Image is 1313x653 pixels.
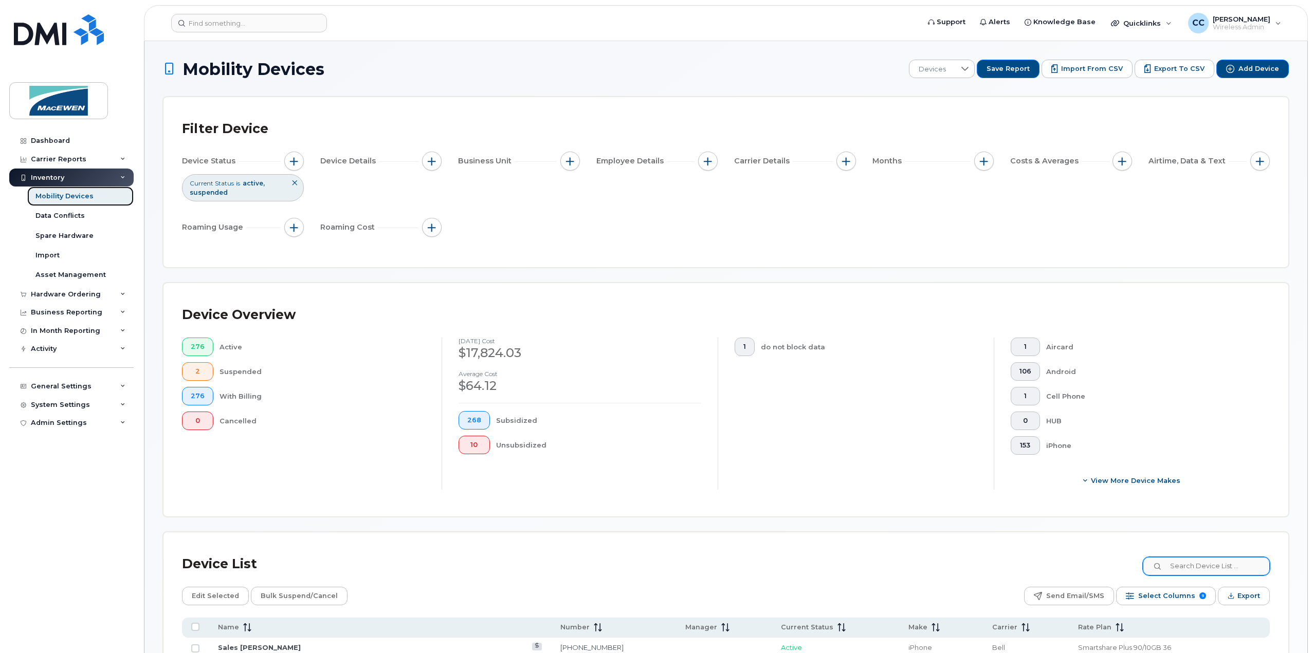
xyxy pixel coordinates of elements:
[1218,587,1270,605] button: Export
[182,338,213,356] button: 276
[459,436,490,454] button: 10
[1078,643,1171,651] span: Smartshare Plus 90/10GB 36
[1148,156,1229,166] span: Airtime, Data & Text
[218,643,301,651] a: Sales [PERSON_NAME]
[182,412,213,430] button: 0
[761,338,978,356] div: do not block data
[992,643,1005,651] span: Bell
[560,643,624,651] a: [PHONE_NUMBER]
[1061,64,1123,73] span: Import from CSV
[781,643,802,651] span: Active
[872,156,905,166] span: Months
[182,362,213,381] button: 2
[1046,362,1254,381] div: Android
[459,370,701,377] h4: Average cost
[458,156,515,166] span: Business Unit
[182,387,213,405] button: 276
[467,441,481,449] span: 10
[220,412,426,430] div: Cancelled
[1046,436,1254,455] div: iPhone
[320,156,379,166] span: Device Details
[496,411,702,430] div: Subsidized
[743,343,746,351] span: 1
[532,643,542,650] a: View Last Bill
[1011,362,1040,381] button: 106
[459,411,490,430] button: 268
[459,344,701,362] div: $17,824.03
[220,362,426,381] div: Suspended
[560,623,590,632] span: Number
[1138,588,1195,604] span: Select Columns
[1046,588,1104,604] span: Send Email/SMS
[685,623,717,632] span: Manager
[459,338,701,344] h4: [DATE] cost
[1216,60,1289,78] button: Add Device
[1011,471,1253,490] button: View More Device Makes
[182,116,268,142] div: Filter Device
[190,179,234,188] span: Current Status
[734,156,793,166] span: Carrier Details
[1046,338,1254,356] div: Aircard
[977,60,1040,78] button: Save Report
[1154,64,1205,73] span: Export to CSV
[908,623,927,632] span: Make
[908,643,932,651] span: iPhone
[1019,367,1031,376] span: 106
[1019,441,1031,450] span: 153
[1199,592,1206,599] span: 9
[191,343,205,351] span: 276
[1010,156,1082,166] span: Costs & Averages
[261,588,338,604] span: Bulk Suspend/Cancel
[190,189,228,196] span: suspended
[236,179,240,188] span: is
[987,64,1030,73] span: Save Report
[1135,60,1214,78] button: Export to CSV
[218,623,239,632] span: Name
[596,156,667,166] span: Employee Details
[191,367,205,376] span: 2
[1237,588,1260,604] span: Export
[1019,392,1031,400] span: 1
[467,416,481,424] span: 268
[1238,64,1279,73] span: Add Device
[191,417,205,425] span: 0
[220,387,426,405] div: With Billing
[1019,343,1031,351] span: 1
[182,302,296,328] div: Device Overview
[182,156,239,166] span: Device Status
[1019,417,1031,425] span: 0
[1046,387,1254,405] div: Cell Phone
[191,392,205,400] span: 276
[183,60,324,78] span: Mobility Devices
[1116,587,1216,605] button: Select Columns 9
[220,338,426,356] div: Active
[1078,623,1111,632] span: Rate Plan
[182,587,249,605] button: Edit Selected
[182,222,246,233] span: Roaming Usage
[243,179,265,187] span: active
[992,623,1017,632] span: Carrier
[1042,60,1133,78] button: Import from CSV
[192,588,239,604] span: Edit Selected
[1024,587,1114,605] button: Send Email/SMS
[909,60,955,79] span: Devices
[1011,387,1040,405] button: 1
[1011,436,1040,455] button: 153
[781,623,833,632] span: Current Status
[1011,412,1040,430] button: 0
[1091,476,1180,486] span: View More Device Makes
[496,436,702,454] div: Unsubsidized
[1011,338,1040,356] button: 1
[251,587,348,605] button: Bulk Suspend/Cancel
[735,338,755,356] button: 1
[182,551,257,577] div: Device List
[320,222,378,233] span: Roaming Cost
[459,377,701,395] div: $64.12
[1046,412,1254,430] div: HUB
[1143,557,1270,575] input: Search Device List ...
